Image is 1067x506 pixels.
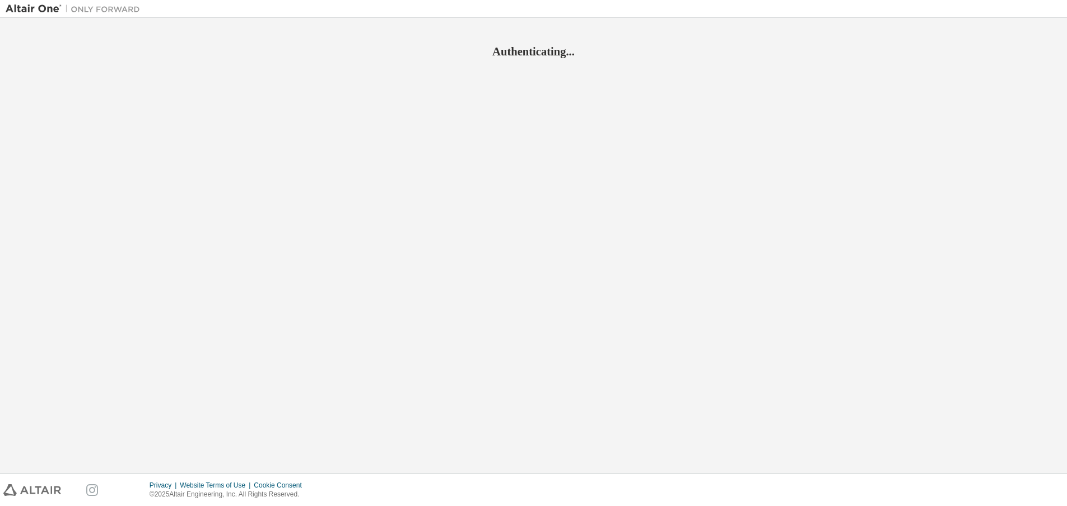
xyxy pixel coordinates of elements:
[150,481,180,490] div: Privacy
[150,490,309,499] p: © 2025 Altair Engineering, Inc. All Rights Reserved.
[86,484,98,496] img: instagram.svg
[6,3,146,15] img: Altair One
[3,484,61,496] img: altair_logo.svg
[180,481,254,490] div: Website Terms of Use
[6,44,1061,59] h2: Authenticating...
[254,481,308,490] div: Cookie Consent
